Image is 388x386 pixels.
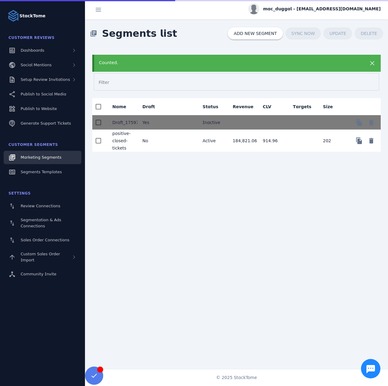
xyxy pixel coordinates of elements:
[21,218,61,228] span: Segmentation & Ads Connections
[4,199,81,213] a: Review Connections
[21,204,60,208] span: Review Connections
[4,88,81,101] a: Publish to Social Media
[203,104,224,110] div: Status
[4,165,81,179] a: Segments Templates
[198,115,228,130] mat-cell: Inactive
[9,36,55,40] span: Customer Reviews
[138,115,168,130] mat-cell: Yes
[138,130,168,152] mat-cell: No
[263,104,271,110] div: CLV
[21,77,70,82] span: Setup Review Invitations
[99,60,348,66] div: Counted.
[21,252,60,262] span: Custom Sales Order Import
[365,116,377,129] button: Delete
[21,272,56,276] span: Community Invite
[21,106,57,111] span: Publish to Website
[21,63,52,67] span: Social Mentions
[323,104,339,110] div: Size
[21,155,61,160] span: Marketing Segments
[97,21,182,46] span: Segments list
[203,104,218,110] div: Status
[19,13,46,19] strong: StackTome
[99,80,109,85] mat-label: Filter
[4,117,81,130] a: Generate Support Tickets
[112,104,132,110] div: Name
[21,48,44,53] span: Dashboards
[228,27,283,40] button: ADD NEW SEGMENT
[228,130,258,152] mat-cell: 184,821.06
[142,104,160,110] div: Draft
[365,135,377,147] button: Delete
[198,130,228,152] mat-cell: Active
[248,3,381,14] button: mac_duggal - [EMAIL_ADDRESS][DOMAIN_NAME]
[21,92,66,96] span: Publish to Social Media
[4,267,81,281] a: Community Invite
[353,135,365,147] button: Copy
[4,102,81,115] a: Publish to Website
[142,104,155,110] div: Draft
[4,233,81,247] a: Sales Order Connections
[7,10,19,22] img: Logo image
[234,31,277,36] span: ADD NEW SEGMENT
[323,104,333,110] div: Size
[258,130,288,152] mat-cell: 914.96
[107,115,138,130] mat-cell: Draft_1759760287263
[233,104,259,110] div: Revenue
[107,130,138,152] mat-cell: positive-closed-tickets
[9,143,58,147] span: Customer Segments
[353,116,365,129] button: Copy
[112,104,126,110] div: Name
[4,151,81,164] a: Marketing Segments
[233,104,253,110] div: Revenue
[21,238,69,242] span: Sales Order Connections
[21,170,62,174] span: Segments Templates
[288,98,318,115] mat-header-cell: Targets
[263,104,277,110] div: CLV
[318,130,348,152] mat-cell: 202
[90,30,97,37] mat-icon: library_books
[9,191,31,195] span: Settings
[263,6,381,12] span: mac_duggal - [EMAIL_ADDRESS][DOMAIN_NAME]
[21,121,71,126] span: Generate Support Tickets
[4,214,81,232] a: Segmentation & Ads Connections
[216,374,257,381] span: © 2025 StackTome
[248,3,259,14] img: profile.jpg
